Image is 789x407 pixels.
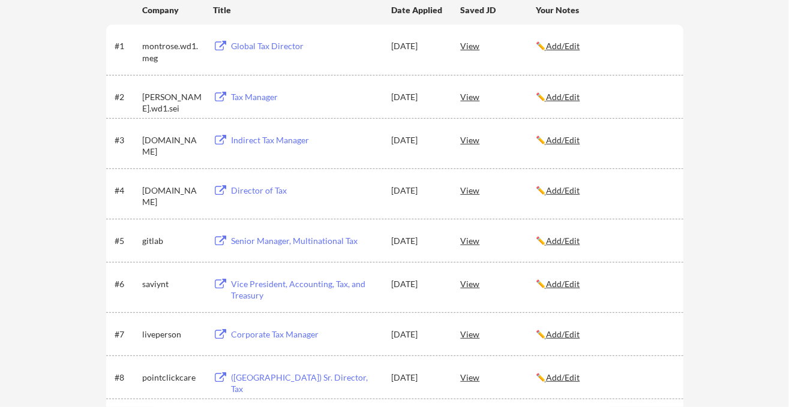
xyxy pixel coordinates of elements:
[142,40,202,64] div: montrose.wd1.meg
[546,372,580,382] u: Add/Edit
[546,329,580,339] u: Add/Edit
[391,185,444,197] div: [DATE]
[546,279,580,289] u: Add/Edit
[460,86,536,107] div: View
[231,134,380,146] div: Indirect Tax Manager
[231,91,380,103] div: Tax Manager
[142,372,202,384] div: pointclickcare
[115,278,139,290] div: #6
[391,91,444,103] div: [DATE]
[115,328,139,340] div: #7
[142,91,202,114] div: [PERSON_NAME].wd1.sei
[143,4,203,16] div: Company
[142,328,202,340] div: liveperson
[460,129,536,150] div: View
[142,185,202,208] div: [DOMAIN_NAME]
[142,134,202,158] div: [DOMAIN_NAME]
[536,40,673,52] div: ✏️
[391,134,444,146] div: [DATE]
[391,372,444,384] div: [DATE]
[391,4,444,16] div: Date Applied
[460,273,536,294] div: View
[142,278,202,290] div: saviynt
[460,366,536,388] div: View
[546,236,580,246] u: Add/Edit
[391,328,444,340] div: [DATE]
[231,235,380,247] div: Senior Manager, Multinational Tax
[391,40,444,52] div: [DATE]
[546,92,580,102] u: Add/Edit
[115,40,139,52] div: #1
[460,35,536,56] div: View
[231,40,380,52] div: Global Tax Director
[546,185,580,195] u: Add/Edit
[391,235,444,247] div: [DATE]
[536,185,673,197] div: ✏️
[115,91,139,103] div: #2
[536,134,673,146] div: ✏️
[231,328,380,340] div: Corporate Tax Manager
[115,235,139,247] div: #5
[536,4,673,16] div: Your Notes
[460,323,536,345] div: View
[115,134,139,146] div: #3
[536,328,673,340] div: ✏️
[231,278,380,302] div: Vice President, Accounting, Tax, and Treasury
[142,235,202,247] div: gitlab
[391,278,444,290] div: [DATE]
[213,4,380,16] div: Title
[460,179,536,201] div: View
[536,91,673,103] div: ✏️
[536,278,673,290] div: ✏️
[460,230,536,251] div: View
[231,372,380,395] div: ([GEOGRAPHIC_DATA]) Sr. Director, Tax
[231,185,380,197] div: Director of Tax
[115,372,139,384] div: #8
[536,235,673,247] div: ✏️
[546,135,580,145] u: Add/Edit
[115,185,139,197] div: #4
[546,41,580,51] u: Add/Edit
[536,372,673,384] div: ✏️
